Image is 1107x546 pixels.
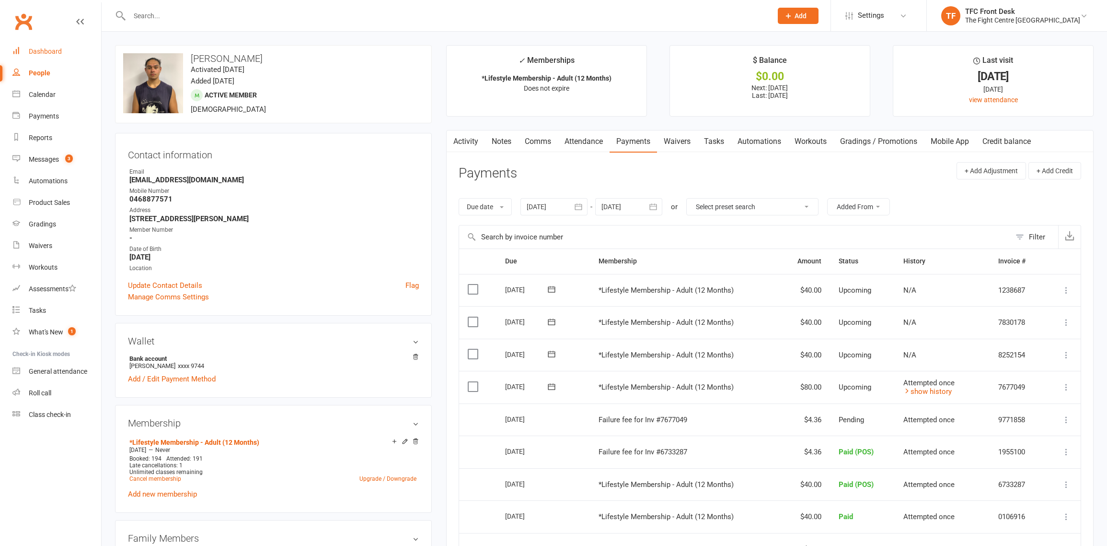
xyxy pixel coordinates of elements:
[12,361,101,382] a: General attendance kiosk mode
[29,155,59,163] div: Messages
[12,84,101,106] a: Calendar
[779,404,830,436] td: $4.36
[65,154,73,163] span: 3
[599,286,734,295] span: *Lifestyle Membership - Adult (12 Months)
[459,166,517,181] h3: Payments
[599,383,734,392] span: *Lifestyle Membership - Adult (12 Months)
[459,198,512,215] button: Due date
[127,446,419,454] div: —
[12,235,101,257] a: Waivers
[779,436,830,468] td: $4.36
[990,249,1045,273] th: Invoice #
[12,214,101,235] a: Gradings
[903,512,955,521] span: Attempted once
[129,176,419,184] strong: [EMAIL_ADDRESS][DOMAIN_NAME]
[924,131,976,153] a: Mobile App
[903,379,955,387] span: Attempted once
[779,339,830,371] td: $40.00
[990,371,1045,404] td: 7677049
[12,192,101,214] a: Product Sales
[599,512,734,521] span: *Lifestyle Membership - Adult (12 Months)
[518,131,558,153] a: Comms
[679,71,861,82] div: $0.00
[830,249,895,273] th: Status
[505,412,549,427] div: [DATE]
[779,306,830,339] td: $40.00
[29,220,56,228] div: Gradings
[12,127,101,149] a: Reports
[12,10,35,34] a: Clubworx
[858,5,884,26] span: Settings
[191,77,234,85] time: Added [DATE]
[12,300,101,321] a: Tasks
[903,286,916,295] span: N/A
[123,53,424,64] h3: [PERSON_NAME]
[1028,162,1081,179] button: + Add Credit
[12,404,101,426] a: Class kiosk mode
[128,490,197,499] a: Add new membership
[68,327,76,335] span: 1
[657,131,697,153] a: Waivers
[779,371,830,404] td: $80.00
[129,475,181,482] a: Cancel membership
[599,480,734,489] span: *Lifestyle Membership - Adult (12 Months)
[895,249,990,273] th: History
[990,404,1045,436] td: 9771858
[903,448,955,456] span: Attempted once
[839,318,871,327] span: Upcoming
[599,448,687,456] span: Failure fee for Inv #6733287
[839,512,853,521] span: Paid
[599,415,687,424] span: Failure fee for Inv #7677049
[29,328,63,336] div: What's New
[128,533,419,544] h3: Family Members
[359,475,416,482] a: Upgrade / Downgrade
[965,16,1080,24] div: The Fight Centre [GEOGRAPHIC_DATA]
[128,418,419,428] h3: Membership
[795,12,807,20] span: Add
[827,198,890,215] button: Added From
[990,339,1045,371] td: 8252154
[447,131,485,153] a: Activity
[191,65,244,74] time: Activated [DATE]
[990,306,1045,339] td: 7830178
[129,264,419,273] div: Location
[505,347,549,362] div: [DATE]
[965,7,1080,16] div: TFC Front Desk
[12,278,101,300] a: Assessments
[129,226,419,235] div: Member Number
[839,286,871,295] span: Upcoming
[679,84,861,99] p: Next: [DATE] Last: [DATE]
[128,354,419,371] li: [PERSON_NAME]
[969,96,1018,104] a: view attendance
[12,382,101,404] a: Roll call
[29,69,50,77] div: People
[599,318,734,327] span: *Lifestyle Membership - Adult (12 Months)
[779,468,830,501] td: $40.00
[129,439,259,446] a: *Lifestyle Membership - Adult (12 Months)
[459,226,1011,249] input: Search by invoice number
[191,105,266,114] span: [DEMOGRAPHIC_DATA]
[29,368,87,375] div: General attendance
[178,362,204,369] span: xxxx 9744
[29,242,52,249] div: Waivers
[524,84,569,92] span: Does not expire
[129,462,416,469] div: Late cancellations: 1
[29,389,51,397] div: Roll call
[29,134,52,142] div: Reports
[12,149,101,170] a: Messages 3
[599,351,734,359] span: *Lifestyle Membership - Adult (12 Months)
[902,71,1084,82] div: [DATE]
[903,415,955,424] span: Attempted once
[12,170,101,192] a: Automations
[205,91,257,99] span: Active member
[29,307,46,314] div: Tasks
[29,112,59,120] div: Payments
[29,177,68,185] div: Automations
[129,455,161,462] span: Booked: 194
[128,291,209,303] a: Manage Comms Settings
[976,131,1038,153] a: Credit balance
[505,444,549,459] div: [DATE]
[12,62,101,84] a: People
[671,201,678,213] div: or
[405,280,419,291] a: Flag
